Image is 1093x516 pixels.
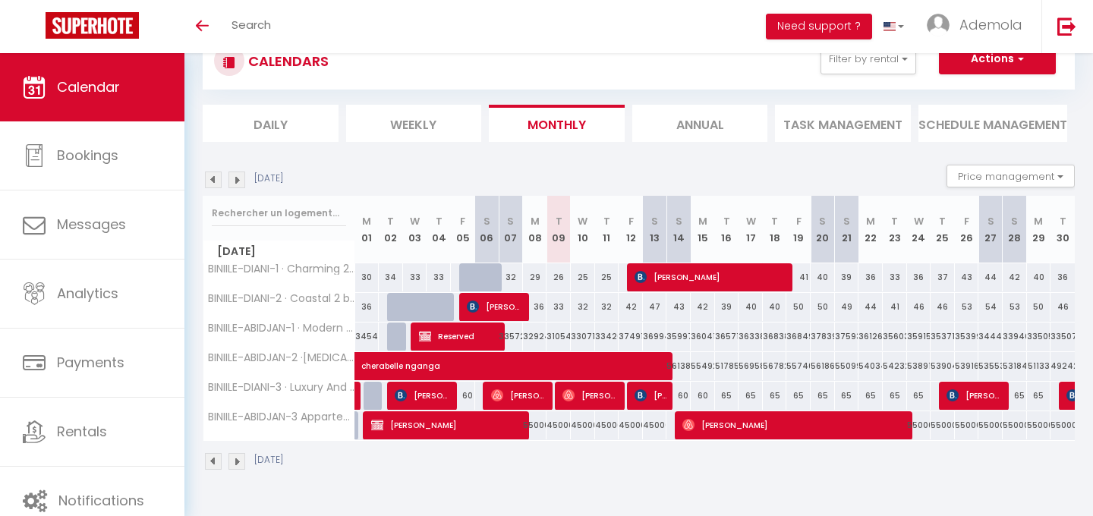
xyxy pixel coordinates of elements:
th: 17 [739,196,763,263]
th: 24 [907,196,931,263]
div: 33572 [499,322,523,351]
span: [PERSON_NAME] [371,411,525,439]
div: 36849 [786,322,811,351]
div: 36041 [691,322,715,351]
th: 01 [355,196,380,263]
th: 18 [763,196,787,263]
span: Messages [57,215,126,234]
span: cherabelle nganga [361,344,815,373]
div: 55000 [523,411,547,439]
div: 32924 [523,322,547,351]
div: 30 [355,263,380,291]
div: 60 [691,382,715,410]
div: 35997 [666,322,691,351]
div: 31054 [546,322,571,351]
div: 53916 [955,352,979,380]
th: 23 [883,196,907,263]
div: 40 [811,263,835,291]
button: Need support ? [766,14,872,39]
span: [DATE] [203,241,354,263]
span: Calendar [57,77,120,96]
abbr: S [676,214,682,228]
th: 15 [691,196,715,263]
div: 53 [1003,293,1027,321]
th: 03 [403,196,427,263]
th: 11 [595,196,619,263]
div: 40 [739,293,763,321]
div: 33 [403,263,427,291]
abbr: S [1011,214,1018,228]
div: 65 [907,382,931,410]
div: 36 [355,293,380,321]
div: 36338 [739,322,763,351]
div: 25 [571,263,595,291]
span: BINIILE-ABIDJAN-2 ·[MEDICAL_DATA] Moderne et Cosy, [GEOGRAPHIC_DATA], 10min [GEOGRAPHIC_DATA] [206,352,358,363]
div: 55000 [1003,411,1027,439]
div: 65 [786,382,811,410]
div: 65 [715,382,739,410]
div: 36 [907,263,931,291]
div: 40 [1027,263,1051,291]
span: Analytics [57,284,118,303]
div: 35399 [955,322,979,351]
span: Bookings [57,146,118,165]
abbr: S [843,214,850,228]
span: [PERSON_NAME] [947,381,1003,410]
th: 12 [619,196,643,263]
div: 37593 [835,322,859,351]
abbr: W [914,214,924,228]
span: Search [232,17,271,33]
th: 16 [715,196,739,263]
div: 42 [691,293,715,321]
abbr: M [1034,214,1043,228]
div: 33507 [1050,322,1075,351]
div: 53184 [1003,352,1027,380]
abbr: T [603,214,610,228]
div: 60 [451,382,475,410]
div: 33 [427,263,451,291]
span: Notifications [58,491,144,510]
abbr: F [796,214,802,228]
button: Actions [939,44,1056,74]
li: Daily [203,105,339,142]
div: 45000 [546,411,571,439]
span: Ademola [959,15,1022,34]
div: 33946 [1003,322,1027,351]
th: 08 [523,196,547,263]
div: 33 [546,293,571,321]
div: 44 [858,293,883,321]
li: Schedule Management [918,105,1067,142]
th: 20 [811,196,835,263]
div: 65 [835,382,859,410]
abbr: M [698,214,707,228]
p: [DATE] [254,453,283,467]
th: 27 [978,196,1003,263]
th: 02 [379,196,403,263]
th: 06 [475,196,499,263]
span: Payments [57,353,124,372]
abbr: W [746,214,756,228]
abbr: M [531,214,540,228]
a: cherabelle nganga [355,352,380,381]
div: 55000 [978,411,1003,439]
div: 65 [883,382,907,410]
div: 54 [978,293,1003,321]
div: 65 [739,382,763,410]
abbr: T [891,214,898,228]
div: 33505 [1027,322,1051,351]
div: 42 [619,293,643,321]
div: 32 [499,263,523,291]
img: Super Booking [46,12,139,39]
div: 65 [858,382,883,410]
button: Ouvrir le widget de chat LiveChat [12,6,58,52]
th: 09 [546,196,571,263]
span: [PERSON_NAME] [635,381,667,410]
abbr: T [723,214,730,228]
div: 50 [786,293,811,321]
div: 44 [978,263,1003,291]
div: 32 [595,293,619,321]
div: 39 [715,293,739,321]
abbr: T [436,214,443,228]
span: [PERSON_NAME] [635,263,789,291]
span: [PERSON_NAME] [395,381,452,410]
